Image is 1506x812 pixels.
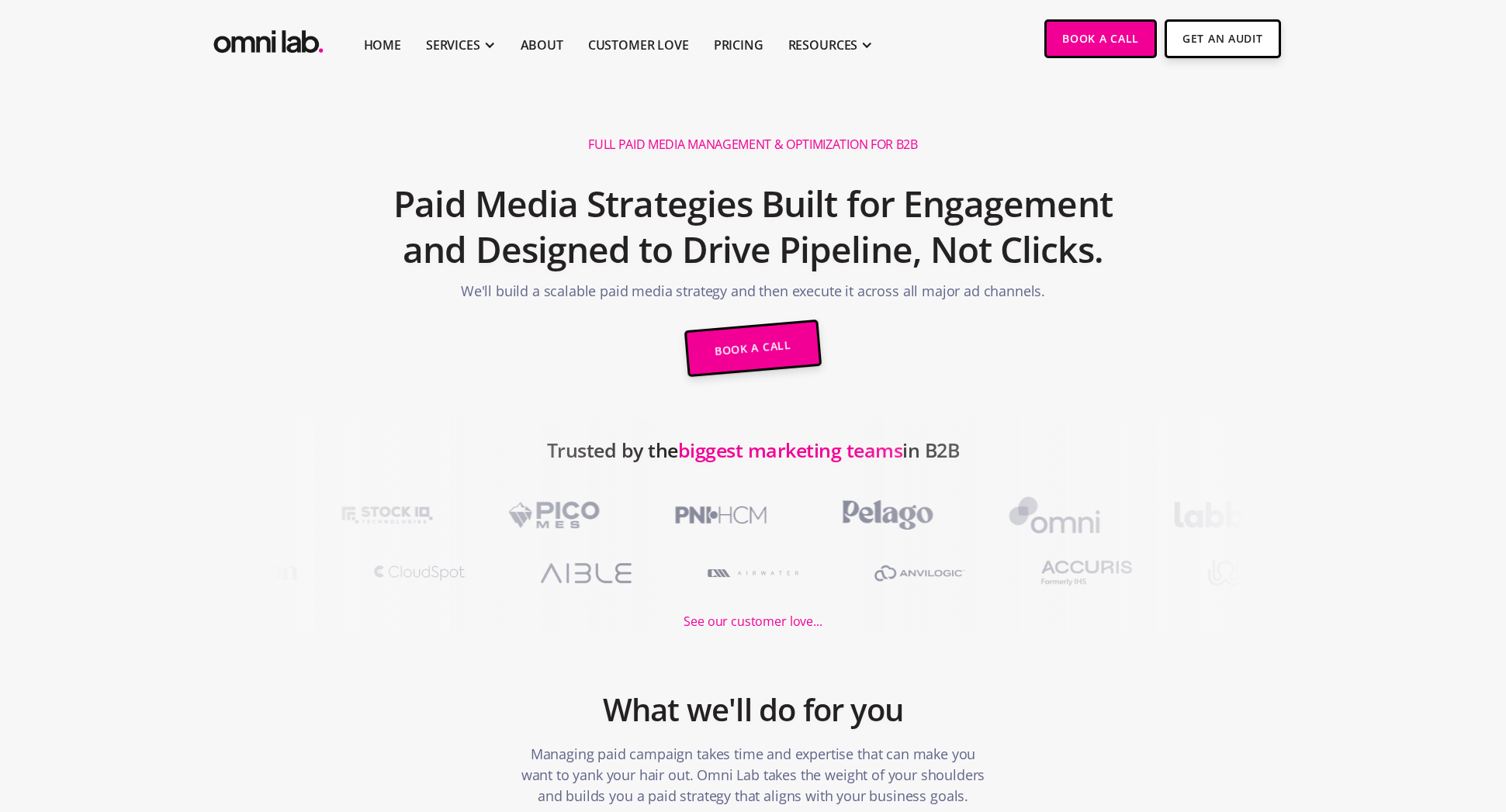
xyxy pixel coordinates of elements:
a: Home [364,36,401,54]
h2: Paid Media Strategies Built for Engagement and Designed to Drive Pipeline, Not Clicks. [384,173,1123,282]
div: RESOURCES [788,36,858,54]
iframe: Chat Widget [1227,632,1506,812]
a: Get An Audit [1165,19,1280,58]
a: Pricing [714,36,763,54]
h1: Full Paid Media Management & Optimization for B2B [588,136,917,153]
a: Customer Love [588,36,689,54]
a: Book a Call [684,320,822,377]
div: SERVICES [426,36,480,54]
h2: What we'll do for you [603,683,903,736]
p: We'll build a scalable paid media strategy and then execute it across all major ad channels. [461,281,1045,309]
a: home [210,19,327,57]
img: Omni Lab: B2B SaaS Demand Generation Agency [210,19,327,57]
h2: Trusted by the in B2B [547,430,960,492]
img: PelagoHealth [819,492,955,537]
img: PNI [653,492,788,537]
span: biggest marketing teams [678,437,903,463]
img: A1RWATER [685,551,821,596]
a: Book a Call [1044,19,1157,58]
div: チャットウィジェット [1227,632,1506,812]
a: About [521,36,563,54]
